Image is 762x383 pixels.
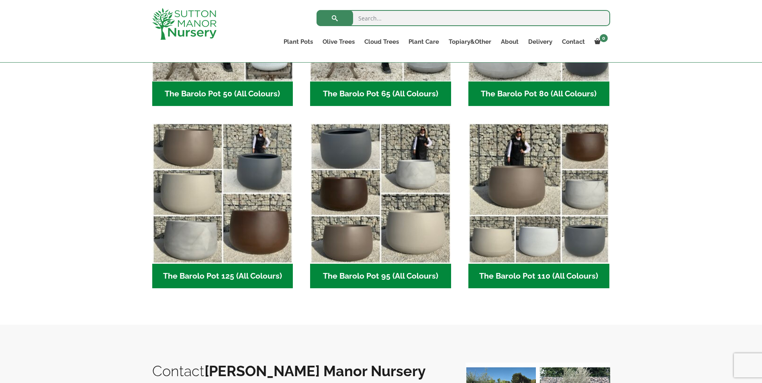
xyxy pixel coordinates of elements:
[523,36,557,47] a: Delivery
[152,123,293,288] a: Visit product category The Barolo Pot 125 (All Colours)
[152,264,293,289] h2: The Barolo Pot 125 (All Colours)
[360,36,404,47] a: Cloud Trees
[468,264,609,289] h2: The Barolo Pot 110 (All Colours)
[318,36,360,47] a: Olive Trees
[468,81,609,106] h2: The Barolo Pot 80 (All Colours)
[204,363,426,379] b: [PERSON_NAME] Manor Nursery
[152,81,293,106] h2: The Barolo Pot 50 (All Colours)
[152,8,217,40] img: logo
[600,34,608,42] span: 0
[444,36,496,47] a: Topiary&Other
[310,123,451,264] img: The Barolo Pot 95 (All Colours)
[590,36,610,47] a: 0
[317,10,610,26] input: Search...
[152,363,449,379] h2: Contact
[468,123,609,288] a: Visit product category The Barolo Pot 110 (All Colours)
[557,36,590,47] a: Contact
[496,36,523,47] a: About
[310,264,451,289] h2: The Barolo Pot 95 (All Colours)
[279,36,318,47] a: Plant Pots
[152,123,293,264] img: The Barolo Pot 125 (All Colours)
[310,81,451,106] h2: The Barolo Pot 65 (All Colours)
[404,36,444,47] a: Plant Care
[468,123,609,264] img: The Barolo Pot 110 (All Colours)
[310,123,451,288] a: Visit product category The Barolo Pot 95 (All Colours)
